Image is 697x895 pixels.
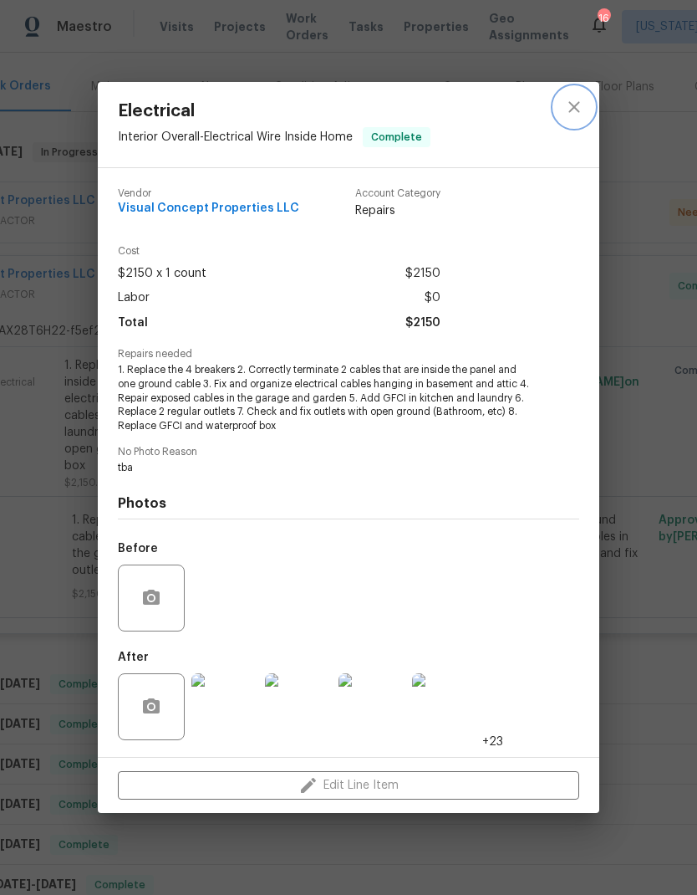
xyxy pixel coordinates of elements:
[118,311,148,335] span: Total
[118,447,579,458] span: No Photo Reason
[118,495,579,512] h4: Photos
[118,543,158,555] h5: Before
[118,286,150,310] span: Labor
[118,246,440,257] span: Cost
[355,188,440,199] span: Account Category
[118,461,533,475] span: tba
[425,286,440,310] span: $0
[482,734,503,750] span: +23
[405,262,440,286] span: $2150
[118,363,533,433] span: 1. Replace the 4 breakers 2. Correctly terminate 2 cables that are inside the panel and one groun...
[118,262,206,286] span: $2150 x 1 count
[118,652,149,663] h5: After
[355,202,440,219] span: Repairs
[118,188,299,199] span: Vendor
[405,311,440,335] span: $2150
[118,349,579,360] span: Repairs needed
[118,130,353,142] span: Interior Overall - Electrical Wire Inside Home
[118,202,299,215] span: Visual Concept Properties LLC
[598,10,609,27] div: 16
[364,129,429,146] span: Complete
[118,102,430,120] span: Electrical
[554,87,594,127] button: close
